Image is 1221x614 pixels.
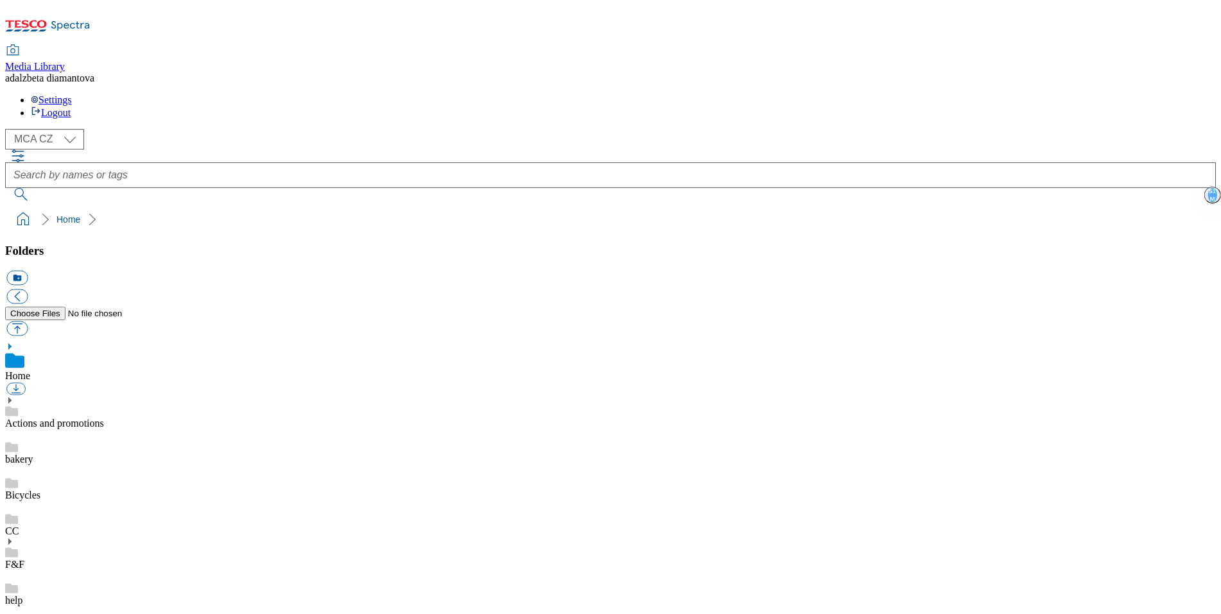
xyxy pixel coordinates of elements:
[31,107,71,118] a: Logout
[5,454,33,465] a: bakery
[5,525,19,536] a: CC
[56,214,80,225] a: Home
[5,244,1216,258] h3: Folders
[5,370,30,381] a: Home
[5,595,23,606] a: help
[5,559,24,570] a: F&F
[5,207,1216,232] nav: breadcrumb
[5,72,15,83] span: ad
[15,72,94,83] span: alzbeta diamantova
[5,418,104,429] a: Actions and promotions
[5,46,65,72] a: Media Library
[31,94,72,105] a: Settings
[5,61,65,72] span: Media Library
[5,162,1216,188] input: Search by names or tags
[5,490,40,500] a: Bicycles
[13,209,33,230] a: home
